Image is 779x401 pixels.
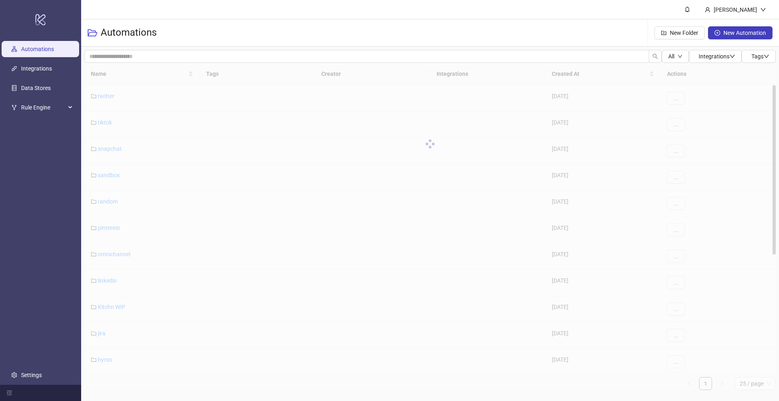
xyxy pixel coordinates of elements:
span: All [668,53,674,60]
span: folder-open [88,28,97,38]
span: New Automation [723,30,766,36]
span: fork [11,105,17,110]
span: Tags [751,53,769,60]
span: New Folder [670,30,698,36]
span: Rule Engine [21,99,66,116]
span: folder-add [661,30,667,36]
button: Integrationsdown [689,50,742,63]
button: New Folder [654,26,705,39]
span: user [705,7,710,13]
span: search [652,54,658,59]
a: Integrations [21,65,52,72]
a: Data Stores [21,85,51,91]
button: Alldown [662,50,689,63]
span: down [730,54,735,59]
h3: Automations [101,26,157,39]
a: Settings [21,372,42,378]
a: Automations [21,46,54,52]
span: plus-circle [714,30,720,36]
span: bell [684,6,690,12]
span: down [760,7,766,13]
span: menu-fold [6,390,12,396]
span: down [678,54,682,59]
span: down [764,54,769,59]
button: Tagsdown [742,50,776,63]
span: Integrations [699,53,735,60]
div: [PERSON_NAME] [710,5,760,14]
button: New Automation [708,26,773,39]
